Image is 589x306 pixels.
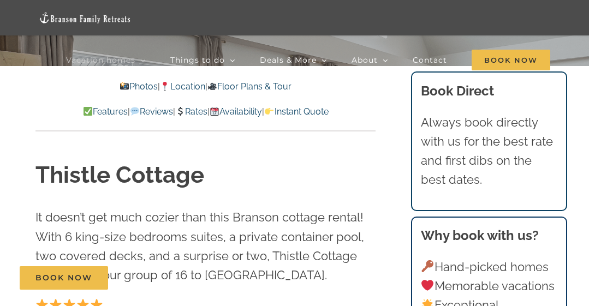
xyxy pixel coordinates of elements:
p: Always book directly with us for the best rate and first dibs on the best dates. [421,113,558,190]
img: 💲 [176,107,185,116]
img: 💬 [130,107,139,116]
a: Photos [120,81,158,92]
img: 📸 [120,82,129,91]
span: Things to do [170,56,225,64]
p: | | | | [35,105,376,119]
img: 🎥 [208,82,217,91]
p: | | [35,80,376,94]
img: 🔑 [421,260,433,272]
span: Vacation homes [66,56,135,64]
span: Book Now [472,50,550,70]
a: Features [82,106,127,117]
a: Book Now [20,266,108,290]
img: ✅ [84,107,92,116]
img: Branson Family Retreats Logo [39,11,132,24]
nav: Main Menu Sticky [66,43,550,78]
a: Availability [210,106,262,117]
img: 👉 [265,107,273,116]
b: Book Direct [421,83,494,99]
h3: Why book with us? [421,226,558,245]
a: Deals & More [260,43,327,78]
span: Contact [413,56,447,64]
a: Rates [175,106,207,117]
a: About [352,43,388,78]
a: Vacation homes [66,43,146,78]
a: Contact [413,43,447,78]
a: Instant Quote [264,106,328,117]
span: Book Now [35,273,92,283]
a: Things to do [170,43,235,78]
img: 📆 [210,107,219,116]
span: About [352,56,378,64]
img: 📍 [160,82,169,91]
span: Deals & More [260,56,317,64]
span: It doesn’t get much cozier than this Branson cottage rental! With 6 king-size bedrooms suites, a ... [35,210,364,282]
h1: Thistle Cottage [35,159,376,191]
a: Location [160,81,205,92]
a: Floor Plans & Tour [207,81,291,92]
a: Reviews [130,106,173,117]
